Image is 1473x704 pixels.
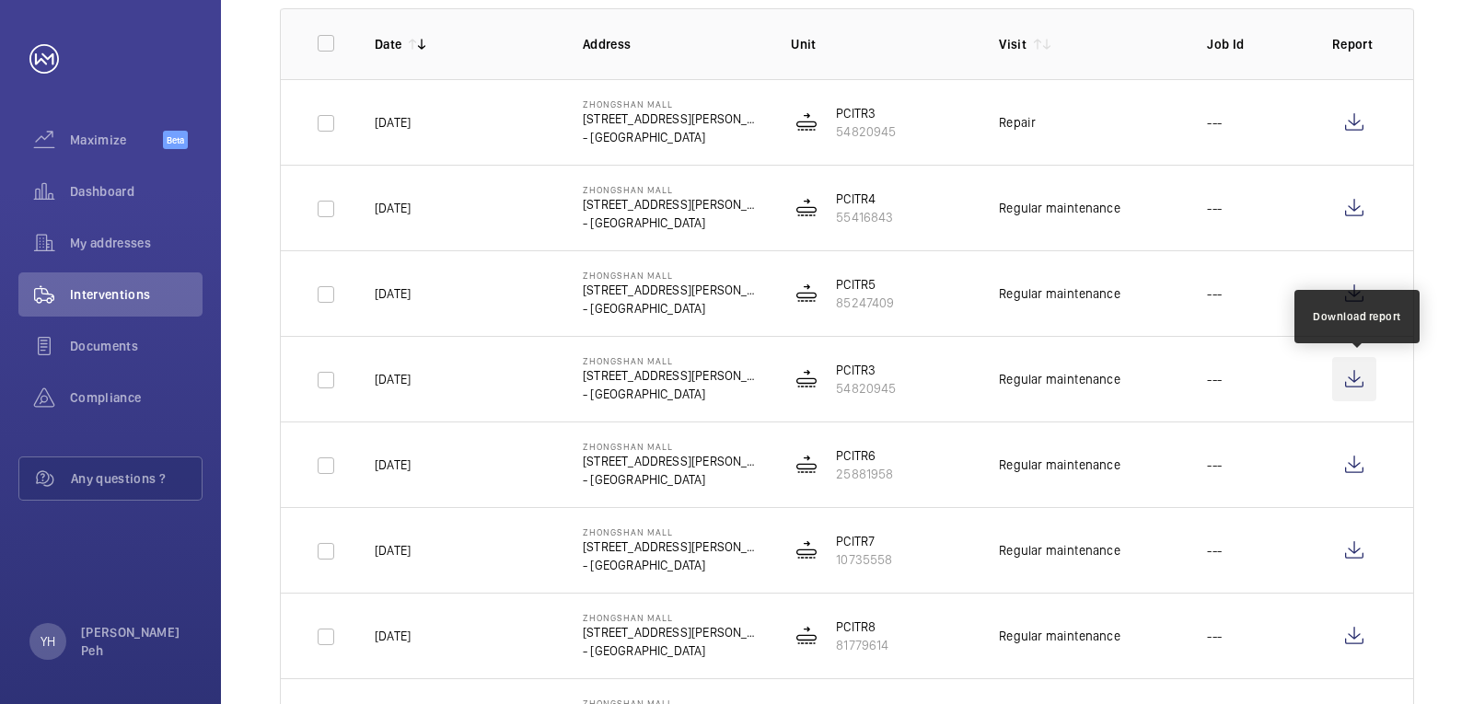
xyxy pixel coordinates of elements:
p: 10735558 [836,550,892,569]
p: --- [1207,370,1222,388]
p: --- [1207,541,1222,560]
div: Regular maintenance [999,627,1119,645]
p: 25881958 [836,465,893,483]
p: [DATE] [375,541,411,560]
img: moving_walk.svg [795,368,818,390]
img: moving_walk.svg [795,283,818,305]
span: Maximize [70,131,163,149]
p: [DATE] [375,370,411,388]
p: - [GEOGRAPHIC_DATA] [583,299,761,317]
span: Any questions ? [71,469,202,488]
span: Interventions [70,285,203,304]
p: - [GEOGRAPHIC_DATA] [583,556,761,574]
p: PCITR3 [836,361,896,379]
div: Regular maintenance [999,370,1119,388]
p: --- [1207,113,1222,132]
span: Dashboard [70,182,203,201]
p: [PERSON_NAME] Peh [81,623,191,660]
p: [DATE] [375,199,411,217]
div: Download report [1313,308,1401,325]
p: Zhongshan Mall [583,526,761,537]
p: Visit [999,35,1026,53]
img: moving_walk.svg [795,454,818,476]
p: [DATE] [375,113,411,132]
p: Job Id [1207,35,1303,53]
img: moving_walk.svg [795,111,818,133]
p: Address [583,35,761,53]
p: Report [1332,35,1376,53]
div: Repair [999,113,1036,132]
p: Zhongshan Mall [583,355,761,366]
p: Zhongshan Mall [583,98,761,110]
p: [STREET_ADDRESS][PERSON_NAME] [583,195,761,214]
p: PCITR6 [836,446,893,465]
img: moving_walk.svg [795,539,818,561]
p: 55416843 [836,208,893,226]
p: PCITR3 [836,104,896,122]
p: 54820945 [836,379,896,398]
div: Regular maintenance [999,456,1119,474]
p: [DATE] [375,456,411,474]
div: Regular maintenance [999,199,1119,217]
span: Beta [163,131,188,149]
p: YH [41,632,55,651]
p: 81779614 [836,636,888,654]
p: Zhongshan Mall [583,184,761,195]
img: moving_walk.svg [795,625,818,647]
p: - [GEOGRAPHIC_DATA] [583,128,761,146]
p: PCITR4 [836,190,893,208]
span: Documents [70,337,203,355]
p: [STREET_ADDRESS][PERSON_NAME] [583,537,761,556]
p: [STREET_ADDRESS][PERSON_NAME] [583,110,761,128]
p: [DATE] [375,627,411,645]
p: --- [1207,456,1222,474]
p: --- [1207,199,1222,217]
p: 54820945 [836,122,896,141]
p: [DATE] [375,284,411,303]
p: Zhongshan Mall [583,270,761,281]
p: PCITR8 [836,617,888,636]
div: Regular maintenance [999,284,1119,303]
span: Compliance [70,388,203,407]
p: [STREET_ADDRESS][PERSON_NAME] [583,281,761,299]
p: --- [1207,627,1222,645]
p: - [GEOGRAPHIC_DATA] [583,641,761,660]
p: --- [1207,284,1222,303]
p: [STREET_ADDRESS][PERSON_NAME] [583,623,761,641]
p: - [GEOGRAPHIC_DATA] [583,214,761,232]
p: [STREET_ADDRESS][PERSON_NAME] [583,366,761,385]
p: Date [375,35,401,53]
p: PCITR5 [836,275,894,294]
p: - [GEOGRAPHIC_DATA] [583,385,761,403]
p: Zhongshan Mall [583,612,761,623]
p: - [GEOGRAPHIC_DATA] [583,470,761,489]
div: Regular maintenance [999,541,1119,560]
img: moving_walk.svg [795,197,818,219]
p: Unit [791,35,969,53]
p: Zhongshan Mall [583,441,761,452]
p: [STREET_ADDRESS][PERSON_NAME] [583,452,761,470]
p: PCITR7 [836,532,892,550]
p: 85247409 [836,294,894,312]
span: My addresses [70,234,203,252]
